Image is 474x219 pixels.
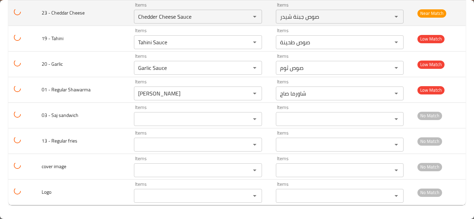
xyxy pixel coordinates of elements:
[42,111,78,120] span: 03 - Saj sandwich
[417,189,442,197] span: No Match
[42,162,66,171] span: cover image
[391,165,401,175] button: Open
[250,191,260,201] button: Open
[391,12,401,21] button: Open
[417,35,445,43] span: Low Match
[250,89,260,98] button: Open
[250,37,260,47] button: Open
[417,9,446,17] span: Near Match
[250,165,260,175] button: Open
[391,191,401,201] button: Open
[391,114,401,124] button: Open
[417,163,442,171] span: No Match
[417,112,442,120] span: No Match
[42,60,63,69] span: 20 - Garlic
[250,63,260,73] button: Open
[417,137,442,145] span: No Match
[391,63,401,73] button: Open
[250,114,260,124] button: Open
[391,89,401,98] button: Open
[42,34,64,43] span: 19 - Tahini
[417,86,445,94] span: Low Match
[42,8,85,17] span: 23 - Cheddar Cheese
[42,85,91,94] span: 01 - Regular Shawarma
[42,136,77,145] span: 13 - Regular fries
[391,140,401,149] button: Open
[42,188,51,197] span: Logo
[250,140,260,149] button: Open
[250,12,260,21] button: Open
[417,61,445,69] span: Low Match
[391,37,401,47] button: Open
